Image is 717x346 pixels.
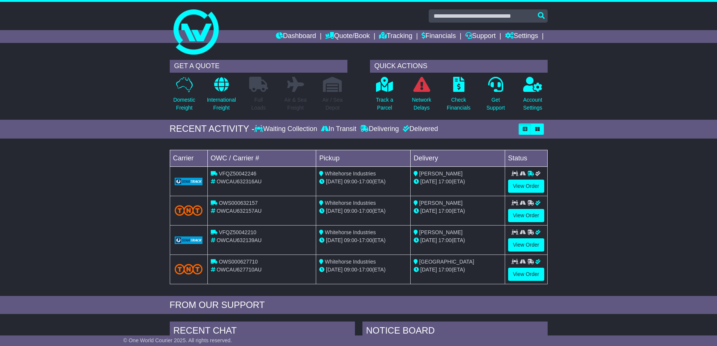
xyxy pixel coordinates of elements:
span: [DATE] [326,178,343,184]
div: In Transit [319,125,358,133]
span: [DATE] [326,208,343,214]
span: 17:00 [438,267,452,273]
div: - (ETA) [319,236,407,244]
td: Status [505,150,547,166]
div: RECENT ACTIVITY - [170,123,255,134]
a: Tracking [379,30,412,43]
span: VFQZ50042246 [219,171,256,177]
a: View Order [508,238,544,251]
div: QUICK ACTIONS [370,60,548,73]
span: [PERSON_NAME] [419,229,463,235]
a: Dashboard [276,30,316,43]
a: View Order [508,268,544,281]
span: [DATE] [420,237,437,243]
div: Delivered [401,125,438,133]
p: Domestic Freight [173,96,195,112]
div: RECENT CHAT [170,322,355,342]
span: 17:00 [438,178,452,184]
a: NetworkDelays [411,76,431,116]
a: AccountSettings [523,76,543,116]
span: VFQZ50042210 [219,229,256,235]
td: Pickup [316,150,411,166]
img: TNT_Domestic.png [175,264,203,274]
span: [DATE] [326,237,343,243]
span: 09:00 [344,237,357,243]
span: [GEOGRAPHIC_DATA] [419,259,474,265]
span: [PERSON_NAME] [419,171,463,177]
a: View Order [508,180,544,193]
div: FROM OUR SUPPORT [170,300,548,311]
a: Financials [422,30,456,43]
span: 09:00 [344,208,357,214]
a: CheckFinancials [446,76,471,116]
p: International Freight [207,96,236,112]
td: Delivery [410,150,505,166]
span: 17:00 [359,178,372,184]
div: - (ETA) [319,207,407,215]
div: NOTICE BOARD [362,322,548,342]
td: Carrier [170,150,207,166]
span: OWCAU627710AU [216,267,262,273]
span: OWS000632157 [219,200,258,206]
div: Waiting Collection [254,125,319,133]
div: (ETA) [414,236,502,244]
span: Whitehorse Industries [325,229,376,235]
span: 17:00 [359,237,372,243]
div: (ETA) [414,178,502,186]
span: OWS000627710 [219,259,258,265]
span: 17:00 [438,237,452,243]
img: TNT_Domestic.png [175,205,203,215]
span: Whitehorse Industries [325,171,376,177]
span: OWCAU632316AU [216,178,262,184]
p: Account Settings [523,96,542,112]
a: View Order [508,209,544,222]
div: Delivering [358,125,401,133]
p: Full Loads [249,96,268,112]
span: Whitehorse Industries [325,259,376,265]
img: GetCarrierServiceLogo [175,178,203,185]
a: Support [465,30,496,43]
span: 09:00 [344,178,357,184]
span: [DATE] [420,267,437,273]
a: Quote/Book [325,30,370,43]
img: GetCarrierServiceLogo [175,236,203,244]
a: DomesticFreight [173,76,195,116]
span: [DATE] [326,267,343,273]
div: - (ETA) [319,178,407,186]
p: Air / Sea Depot [323,96,343,112]
div: (ETA) [414,207,502,215]
div: - (ETA) [319,266,407,274]
span: OWCAU632157AU [216,208,262,214]
p: Network Delays [412,96,431,112]
span: [DATE] [420,208,437,214]
div: (ETA) [414,266,502,274]
span: [PERSON_NAME] [419,200,463,206]
span: OWCAU632139AU [216,237,262,243]
p: Air & Sea Freight [285,96,307,112]
span: 17:00 [359,267,372,273]
a: InternationalFreight [207,76,236,116]
p: Track a Parcel [376,96,393,112]
a: Settings [505,30,538,43]
p: Check Financials [447,96,470,112]
div: GET A QUOTE [170,60,347,73]
span: [DATE] [420,178,437,184]
td: OWC / Carrier # [207,150,316,166]
a: Track aParcel [376,76,394,116]
span: 17:00 [438,208,452,214]
span: © One World Courier 2025. All rights reserved. [123,337,232,343]
a: GetSupport [486,76,505,116]
span: Whitehorse Industries [325,200,376,206]
span: 17:00 [359,208,372,214]
p: Get Support [486,96,505,112]
span: 09:00 [344,267,357,273]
